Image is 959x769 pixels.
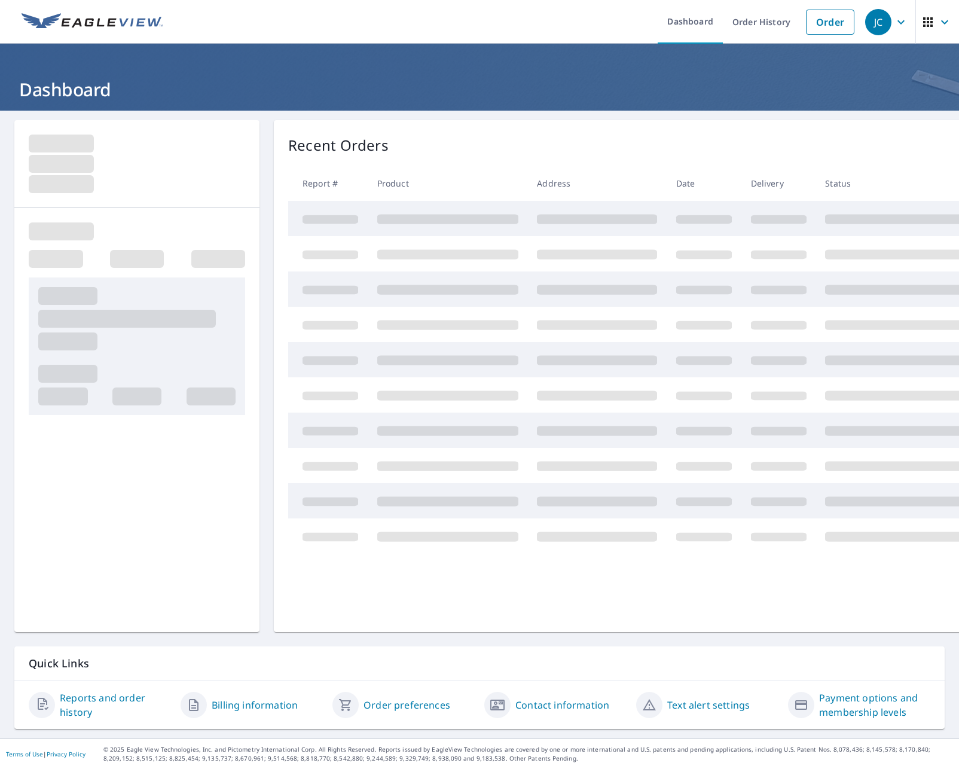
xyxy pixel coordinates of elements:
th: Delivery [741,166,816,201]
a: Terms of Use [6,750,43,758]
th: Product [368,166,528,201]
a: Text alert settings [667,698,750,712]
a: Order [806,10,854,35]
p: Recent Orders [288,135,389,156]
a: Order preferences [364,698,450,712]
th: Report # [288,166,368,201]
a: Privacy Policy [47,750,85,758]
div: JC [865,9,891,35]
a: Contact information [515,698,609,712]
p: Quick Links [29,656,930,671]
h1: Dashboard [14,77,945,102]
p: © 2025 Eagle View Technologies, Inc. and Pictometry International Corp. All Rights Reserved. Repo... [103,745,953,763]
a: Payment options and membership levels [819,691,930,719]
th: Address [527,166,667,201]
th: Date [667,166,741,201]
a: Reports and order history [60,691,171,719]
img: EV Logo [22,13,163,31]
a: Billing information [212,698,298,712]
p: | [6,750,85,758]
